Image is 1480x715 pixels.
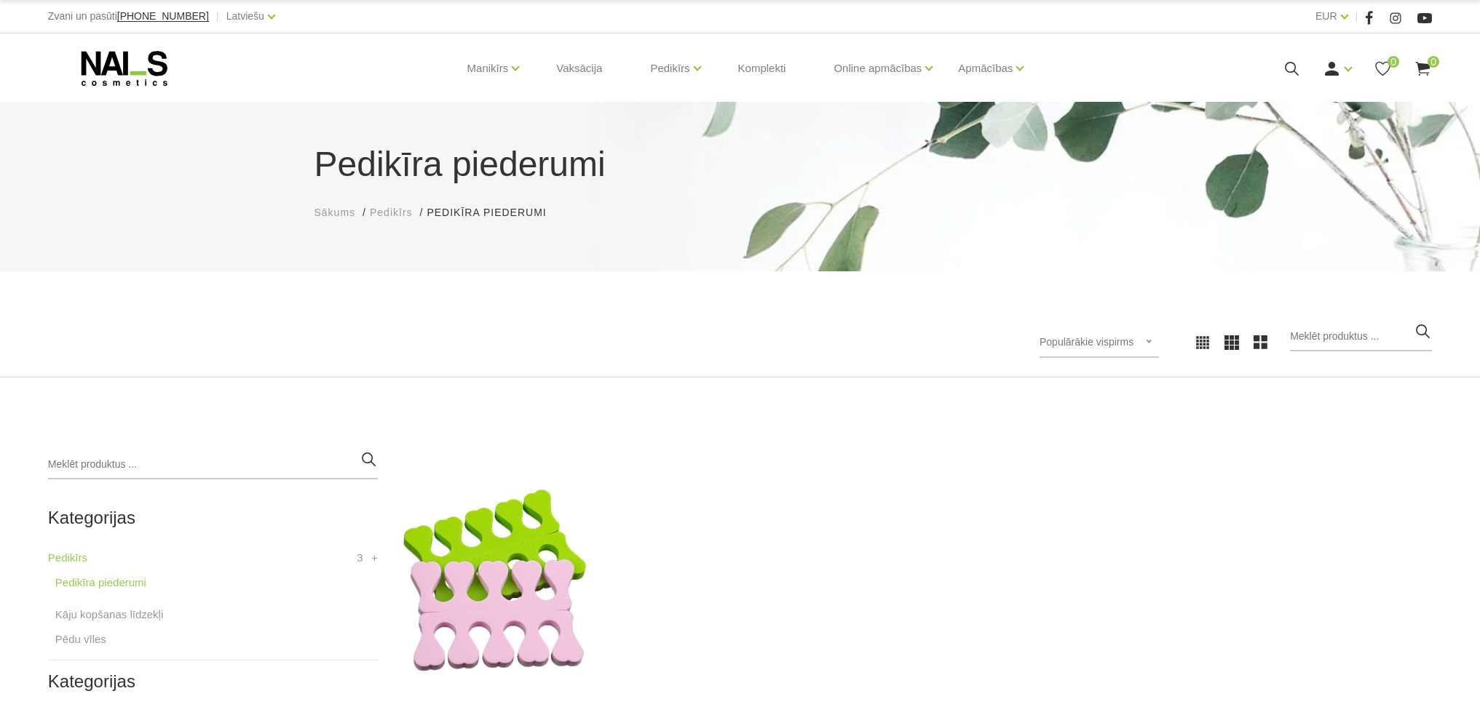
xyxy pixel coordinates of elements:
[48,7,209,25] div: Zvani un pasūti
[370,207,413,218] span: Pedikīrs
[48,672,378,691] h2: Kategorijas
[1388,56,1399,68] span: 0
[314,205,356,220] a: Sākums
[314,138,1166,191] h1: Pedikīra piederumi
[55,631,106,648] a: Pēdu vīles
[1290,322,1432,351] input: Meklēt produktus ...
[834,39,922,97] a: Online apmācības
[545,33,614,103] a: Vaksācija
[467,39,509,97] a: Manikīrs
[48,508,378,527] h2: Kategorijas
[1040,336,1133,348] span: Populārākie vispirms
[1428,56,1439,68] span: 0
[371,549,378,567] a: +
[958,39,1013,97] a: Apmācības
[427,205,561,220] li: Pedikīra piederumi
[370,205,413,220] a: Pedikīrs
[650,39,689,97] a: Pedikīrs
[216,7,219,25] span: |
[1315,7,1337,25] a: EUR
[314,207,356,218] span: Sākums
[727,33,798,103] a: Komplekti
[48,450,378,479] input: Meklēt produktus ...
[48,549,87,567] a: Pedikīrs
[1414,60,1432,78] a: 0
[1374,60,1392,78] a: 0
[357,549,363,567] span: 3
[55,606,163,623] a: Kāju kopšanas līdzekļi
[55,574,146,591] a: Pedikīra piederumi
[400,450,589,710] img: Kaju pirkstu atdalītājs pedikīram.Komplektā viens pāris. Vienreizējai lietošanai...
[1356,7,1358,25] span: |
[117,10,209,22] span: [PHONE_NUMBER]
[226,7,264,25] a: Latviešu
[117,11,209,22] a: [PHONE_NUMBER]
